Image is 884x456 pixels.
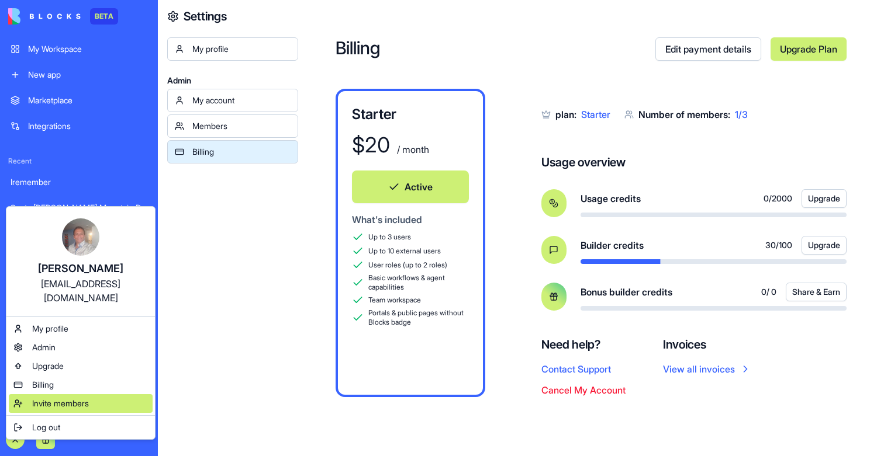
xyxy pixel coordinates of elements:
[32,398,89,409] span: Invite members
[32,323,68,335] span: My profile
[9,394,153,413] a: Invite members
[62,218,99,256] img: ACg8ocIoKTluYVx1WVSvMTc6vEhh8zlEulljtIG1Q6EjfdS3E24EJStT=s96-c
[9,375,153,394] a: Billing
[32,422,60,433] span: Log out
[11,202,147,214] div: Santa [PERSON_NAME] Mountain Retreats
[9,338,153,357] a: Admin
[9,319,153,338] a: My profile
[32,342,56,353] span: Admin
[4,156,154,166] span: Recent
[18,277,143,305] div: [EMAIL_ADDRESS][DOMAIN_NAME]
[18,260,143,277] div: [PERSON_NAME]
[32,379,54,391] span: Billing
[9,209,153,314] a: [PERSON_NAME][EMAIL_ADDRESS][DOMAIN_NAME]
[11,176,147,188] div: Iremember
[32,360,64,372] span: Upgrade
[9,357,153,375] a: Upgrade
